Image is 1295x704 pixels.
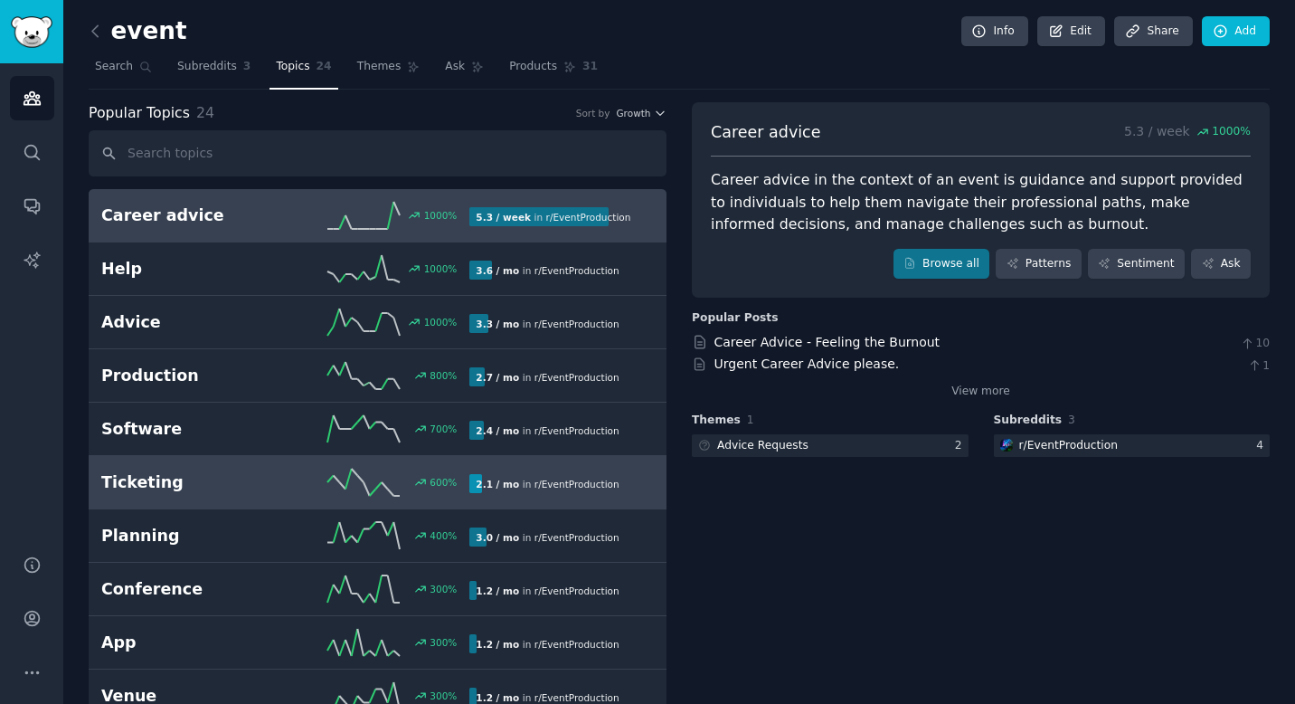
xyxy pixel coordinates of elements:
span: 3 [1068,414,1075,426]
div: Career advice in the context of an event is guidance and support provided to individuals to help ... [711,169,1251,236]
h2: Help [101,258,286,281]
a: Sentiment [1088,249,1185,280]
span: 3 [243,59,251,75]
b: 1.2 / mo [476,692,519,703]
b: 2.4 / mo [476,425,519,436]
a: Ask [439,52,490,90]
img: GummySearch logo [11,16,52,48]
a: Career advice1000%5.3 / weekin r/EventProduction [89,189,666,243]
a: Patterns [996,249,1081,280]
h2: Advice [101,311,286,334]
span: Growth [616,107,650,119]
input: Search topics [89,130,666,176]
a: Themes [351,52,427,90]
span: Search [95,59,133,75]
div: in [469,634,625,653]
span: 1000 % [1212,124,1251,140]
a: EventProductionr/EventProduction4 [994,434,1271,457]
div: in [469,261,625,280]
div: r/ EventProduction [1019,438,1118,454]
div: Advice Requests [717,438,808,454]
div: 1000 % [424,316,458,328]
a: Add [1202,16,1270,47]
div: 300 % [430,583,457,595]
h2: Career advice [101,205,286,227]
h2: Conference [101,578,286,601]
b: 3.3 / mo [476,319,519,329]
span: 24 [196,104,214,121]
b: 1.2 / mo [476,585,519,596]
div: in [469,421,625,440]
h2: Ticketing [101,471,286,494]
a: Help1000%3.6 / moin r/EventProduction [89,243,666,296]
a: Browse all [893,249,990,280]
a: Topics24 [269,52,337,90]
div: 4 [1256,438,1270,454]
div: in [469,474,625,493]
b: 3.0 / mo [476,532,519,543]
div: 2 [955,438,969,454]
div: in [469,581,625,600]
span: r/ EventProduction [546,212,631,223]
div: 400 % [430,529,457,542]
a: Edit [1037,16,1105,47]
div: 300 % [430,636,457,649]
b: 1.2 / mo [476,639,519,650]
a: Products31 [503,52,604,90]
a: Urgent Career Advice please. [714,357,900,371]
div: Popular Posts [692,310,779,327]
a: Ask [1191,249,1251,280]
span: Themes [692,413,741,429]
a: Search [89,52,158,90]
h2: event [89,17,186,46]
span: r/ EventProduction [534,425,619,436]
div: 600 % [430,476,457,489]
a: Advice1000%3.3 / moin r/EventProduction [89,296,666,349]
span: Themes [357,59,402,75]
span: r/ EventProduction [534,372,619,383]
div: 1000 % [424,209,458,222]
div: in [469,528,625,547]
span: r/ EventProduction [534,265,619,276]
a: Planning400%3.0 / moin r/EventProduction [89,509,666,563]
button: Growth [616,107,666,119]
b: 3.6 / mo [476,265,519,276]
h2: Software [101,418,286,441]
p: 5.3 / week [1124,121,1251,144]
a: Conference300%1.2 / moin r/EventProduction [89,563,666,616]
span: r/ EventProduction [534,319,619,329]
a: Subreddits3 [171,52,257,90]
div: 1000 % [424,262,458,275]
b: 2.1 / mo [476,479,519,490]
div: 300 % [430,690,457,702]
a: Software700%2.4 / moin r/EventProduction [89,403,666,456]
a: Share [1114,16,1192,47]
span: Popular Topics [89,102,190,125]
a: Career Advice - Feeling the Burnout [714,335,941,349]
a: Production800%2.7 / moin r/EventProduction [89,349,666,403]
div: in [469,314,625,333]
div: in [469,367,625,386]
div: 800 % [430,369,457,382]
h2: Production [101,365,286,387]
span: r/ EventProduction [534,639,619,650]
a: Info [961,16,1028,47]
span: 31 [582,59,598,75]
h2: Planning [101,525,286,547]
b: 2.7 / mo [476,372,519,383]
b: 5.3 / week [476,212,531,223]
h2: App [101,632,286,654]
span: 1 [747,414,754,426]
span: 1 [1247,358,1270,375]
span: Products [509,59,557,75]
div: 700 % [430,423,457,435]
span: 10 [1240,336,1270,352]
a: Ticketing600%2.1 / moin r/EventProduction [89,456,666,509]
div: Sort by [576,107,610,119]
img: EventProduction [1000,439,1013,452]
span: Subreddits [177,59,237,75]
span: Career advice [711,121,820,144]
a: View more [951,384,1010,400]
span: Topics [276,59,309,75]
span: Ask [445,59,465,75]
